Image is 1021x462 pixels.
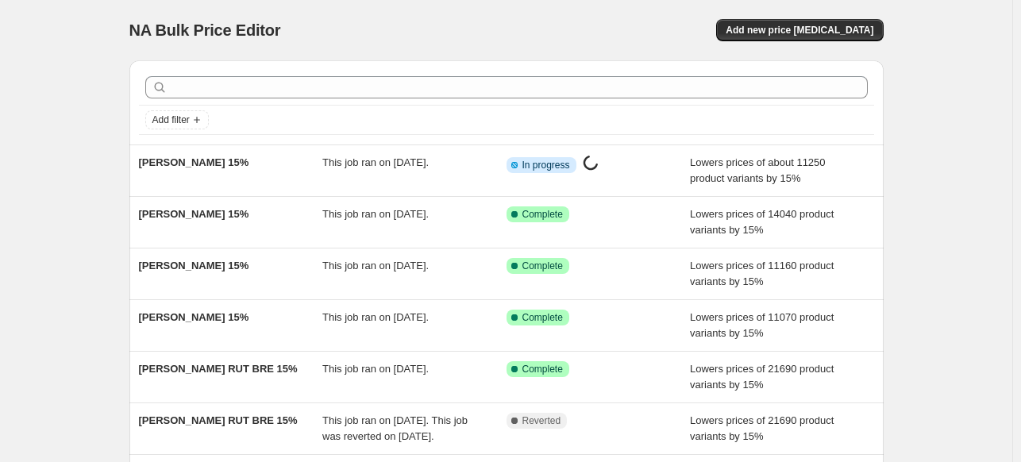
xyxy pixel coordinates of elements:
[139,414,298,426] span: [PERSON_NAME] RUT BRE 15%
[690,156,826,184] span: Lowers prices of about 11250 product variants by 15%
[522,260,563,272] span: Complete
[322,311,429,323] span: This job ran on [DATE].
[322,156,429,168] span: This job ran on [DATE].
[522,311,563,324] span: Complete
[690,363,834,391] span: Lowers prices of 21690 product variants by 15%
[522,208,563,221] span: Complete
[522,363,563,375] span: Complete
[322,363,429,375] span: This job ran on [DATE].
[690,208,834,236] span: Lowers prices of 14040 product variants by 15%
[139,260,249,271] span: [PERSON_NAME] 15%
[152,114,190,126] span: Add filter
[139,156,249,168] span: [PERSON_NAME] 15%
[322,414,468,442] span: This job ran on [DATE]. This job was reverted on [DATE].
[139,363,298,375] span: [PERSON_NAME] RUT BRE 15%
[322,260,429,271] span: This job ran on [DATE].
[129,21,281,39] span: NA Bulk Price Editor
[522,414,561,427] span: Reverted
[726,24,873,37] span: Add new price [MEDICAL_DATA]
[145,110,209,129] button: Add filter
[522,159,570,171] span: In progress
[690,311,834,339] span: Lowers prices of 11070 product variants by 15%
[322,208,429,220] span: This job ran on [DATE].
[139,311,249,323] span: [PERSON_NAME] 15%
[716,19,883,41] button: Add new price [MEDICAL_DATA]
[690,260,834,287] span: Lowers prices of 11160 product variants by 15%
[139,208,249,220] span: [PERSON_NAME] 15%
[690,414,834,442] span: Lowers prices of 21690 product variants by 15%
